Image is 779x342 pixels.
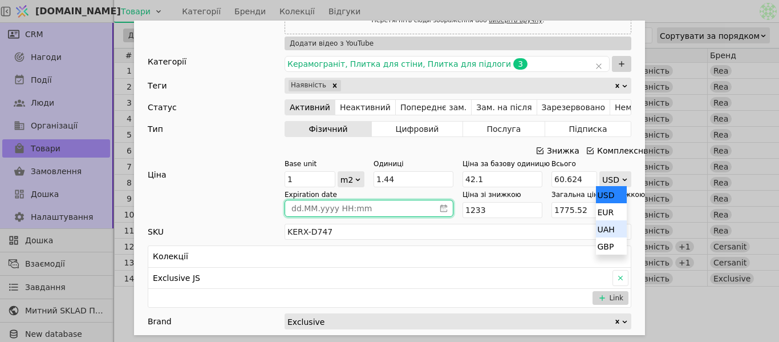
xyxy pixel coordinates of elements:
[328,80,341,91] div: Remove Наявність
[285,190,358,200] div: Expiration date
[545,121,631,137] button: Підписка
[148,78,167,94] div: Теги
[289,80,328,91] div: Наявність
[148,56,285,72] div: Категорії
[148,268,608,288] div: Exclusive JS
[551,159,624,169] div: Всього
[596,238,627,255] div: GBP
[285,121,372,137] button: Фізичний
[285,200,435,216] input: dd.MM.yyyy HH:mm
[472,99,537,115] button: Зам. на після
[345,59,347,69] span: ,
[423,59,425,69] span: ,
[285,159,358,169] div: Base unit
[153,251,188,263] h3: Колекції
[287,314,614,329] div: Exclusive
[285,99,335,115] button: Активний
[597,143,654,159] div: Комплексний
[148,224,164,240] div: SKU
[593,291,628,305] button: Link
[547,143,579,159] div: Знижка
[596,220,627,238] div: UAH
[595,61,602,72] button: Clear
[287,59,345,69] span: Керамограніт
[610,99,646,115] button: Немає
[148,169,285,218] div: Ціна
[335,99,396,115] button: Неактивний
[462,159,535,169] div: Ціна за базову одиницю
[340,172,354,188] div: m2
[440,204,448,212] svg: calender simple
[462,190,535,200] div: Ціна зі знижкою
[551,190,624,200] div: Загальна ціна зі знижкою
[463,121,545,137] button: Послуга
[372,121,463,137] button: Цифровий
[148,313,172,329] div: Brand
[134,21,645,335] div: Add Opportunity
[285,37,631,50] button: Додати відео з YouTube
[602,172,621,188] div: USD
[368,13,547,28] div: Перетягніть сюди зображення або .
[374,159,447,169] div: Одиниці
[596,203,627,220] div: EUR
[148,121,163,137] div: Тип
[428,59,511,69] span: Плитка для підлоги
[596,186,627,203] div: USD
[595,63,602,70] svg: close
[148,99,177,115] div: Статус
[350,59,423,69] span: Плитка для стіни
[489,17,542,24] a: виберіть вручну
[396,99,472,115] button: Попереднє зам.
[287,58,511,70] span: Керамограніт, Плитка для стіни, Плитка для підлоги
[537,99,610,115] button: Зарезервовано
[513,58,528,70] span: 3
